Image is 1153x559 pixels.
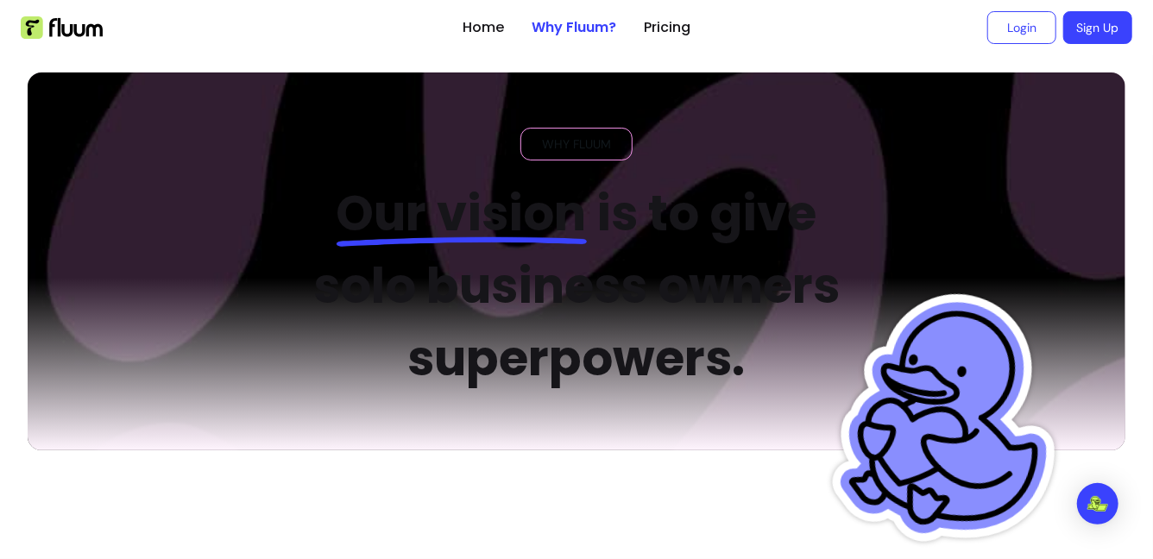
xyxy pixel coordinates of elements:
a: Why Fluum? [532,17,616,38]
a: Login [987,11,1056,44]
img: Fluum Logo [21,16,103,39]
h2: is to give solo business owners superpowers. [285,178,869,395]
a: Home [463,17,504,38]
span: WHY FLUUM [535,135,618,153]
div: Open Intercom Messenger [1077,483,1118,524]
span: Our vision [337,179,587,248]
a: Sign Up [1063,11,1132,44]
a: Pricing [644,17,690,38]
